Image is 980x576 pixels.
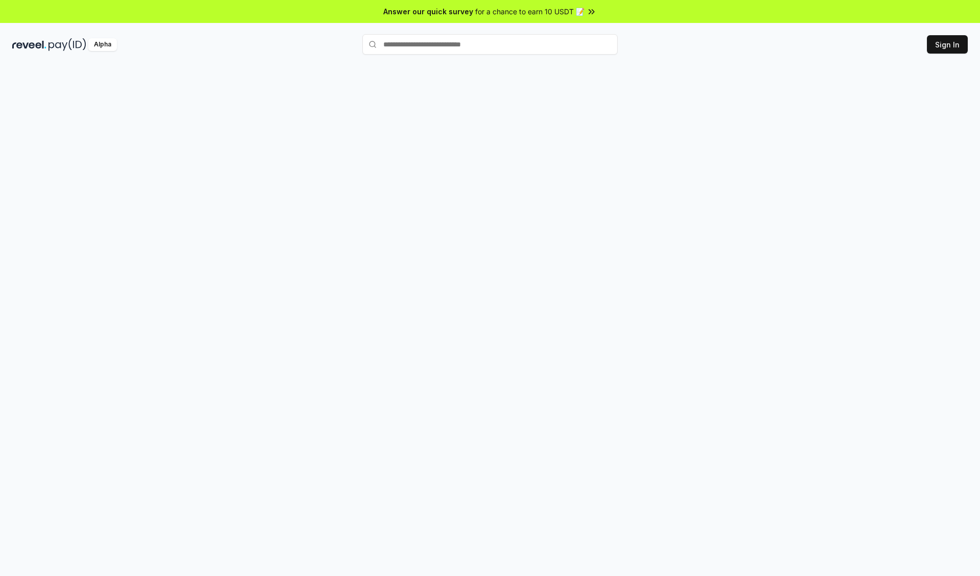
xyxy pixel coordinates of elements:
img: pay_id [48,38,86,51]
span: for a chance to earn 10 USDT 📝 [475,6,584,17]
img: reveel_dark [12,38,46,51]
span: Answer our quick survey [383,6,473,17]
button: Sign In [927,35,968,54]
div: Alpha [88,38,117,51]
